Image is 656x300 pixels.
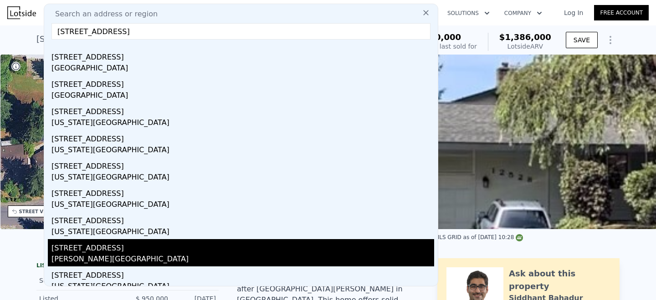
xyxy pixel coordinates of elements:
[51,281,434,294] div: [US_STATE][GEOGRAPHIC_DATA]
[39,275,120,286] div: Sold
[36,33,256,45] div: [STREET_ADDRESS] , [GEOGRAPHIC_DATA] , WA 98056
[51,130,434,145] div: [STREET_ADDRESS]
[7,6,36,19] img: Lotside
[51,266,434,281] div: [STREET_ADDRESS]
[509,267,610,293] div: Ask about this property
[516,234,523,241] img: NWMLS Logo
[51,63,434,75] div: [GEOGRAPHIC_DATA]
[51,157,434,172] div: [STREET_ADDRESS]
[51,75,434,90] div: [STREET_ADDRESS]
[51,185,434,199] div: [STREET_ADDRESS]
[51,212,434,226] div: [STREET_ADDRESS]
[51,172,434,185] div: [US_STATE][GEOGRAPHIC_DATA]
[418,32,461,42] span: $950,000
[566,32,598,48] button: SAVE
[402,42,477,51] div: Off Market, last sold for
[51,226,434,239] div: [US_STATE][GEOGRAPHIC_DATA]
[51,254,434,266] div: [PERSON_NAME][GEOGRAPHIC_DATA]
[553,8,594,17] a: Log In
[51,103,434,117] div: [STREET_ADDRESS]
[51,145,434,157] div: [US_STATE][GEOGRAPHIC_DATA]
[51,199,434,212] div: [US_STATE][GEOGRAPHIC_DATA]
[51,239,434,254] div: [STREET_ADDRESS]
[51,90,434,103] div: [GEOGRAPHIC_DATA]
[48,9,158,20] span: Search an address or region
[36,262,219,271] div: LISTING & SALE HISTORY
[51,48,434,63] div: [STREET_ADDRESS]
[499,32,551,42] span: $1,386,000
[601,31,620,49] button: Show Options
[51,117,434,130] div: [US_STATE][GEOGRAPHIC_DATA]
[499,42,551,51] div: Lotside ARV
[51,23,430,40] input: Enter an address, city, region, neighborhood or zip code
[440,5,497,21] button: Solutions
[497,5,549,21] button: Company
[594,5,649,20] a: Free Account
[19,208,53,215] div: STREET VIEW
